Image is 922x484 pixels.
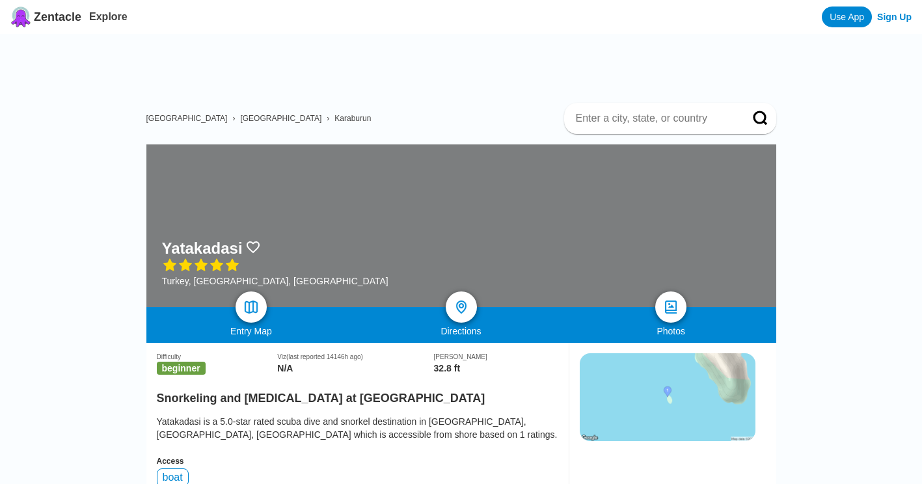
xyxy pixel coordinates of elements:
img: directions [454,299,469,315]
a: Zentacle logoZentacle [10,7,81,27]
span: › [232,114,235,123]
span: Zentacle [34,10,81,24]
a: Use App [822,7,872,27]
a: [GEOGRAPHIC_DATA] [240,114,321,123]
img: Zentacle logo [10,7,31,27]
a: Explore [89,11,128,22]
div: Photos [566,326,776,336]
div: [PERSON_NAME] [434,353,558,360]
div: Access [157,457,558,466]
img: photos [663,299,679,315]
img: map [243,299,259,315]
h2: Snorkeling and [MEDICAL_DATA] at [GEOGRAPHIC_DATA] [157,384,558,405]
span: beginner [157,362,206,375]
a: map [236,291,267,323]
div: Turkey, [GEOGRAPHIC_DATA], [GEOGRAPHIC_DATA] [162,276,388,286]
input: Enter a city, state, or country [575,112,735,125]
div: Difficulty [157,353,278,360]
a: Sign Up [877,12,912,22]
a: photos [655,291,686,323]
h1: Yatakadasi [162,239,243,258]
a: Karaburun [334,114,371,123]
span: › [327,114,329,123]
div: Directions [356,326,566,336]
a: [GEOGRAPHIC_DATA] [146,114,228,123]
div: N/A [277,363,433,373]
div: Viz (last reported 14146h ago) [277,353,433,360]
div: 32.8 ft [434,363,558,373]
img: staticmap [580,353,755,441]
div: Yatakadasi is a 5.0-star rated scuba dive and snorkel destination in [GEOGRAPHIC_DATA], [GEOGRAPH... [157,415,558,441]
div: Entry Map [146,326,357,336]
